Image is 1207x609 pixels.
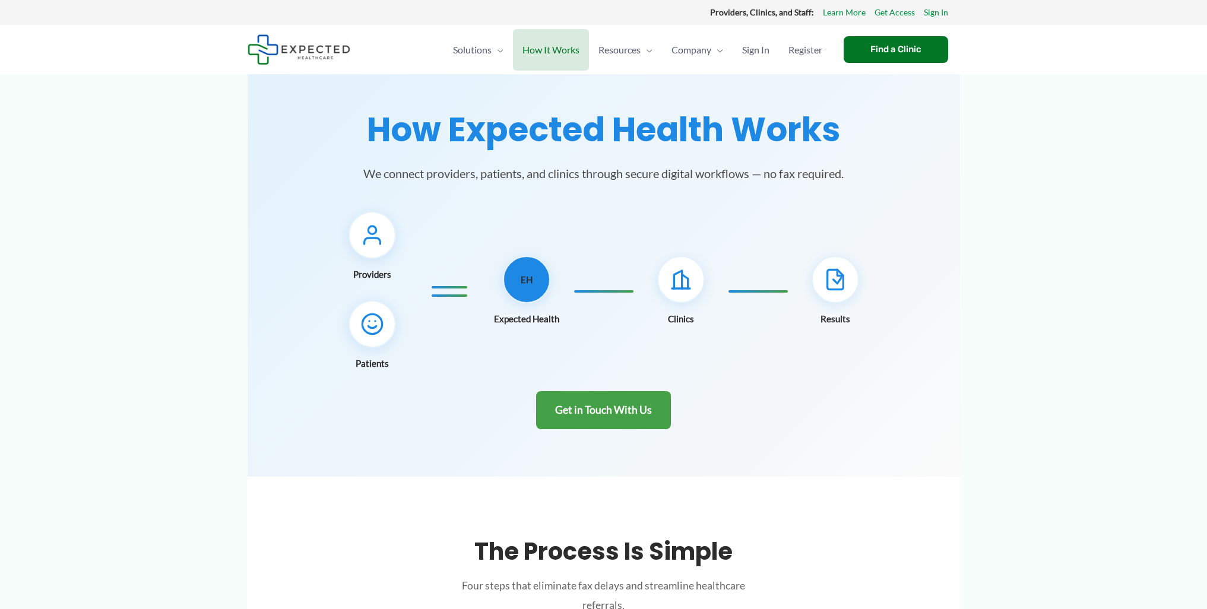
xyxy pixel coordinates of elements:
[844,36,948,63] a: Find a Clinic
[823,5,866,20] a: Learn More
[356,355,389,372] span: Patients
[522,29,579,71] span: How It Works
[742,29,769,71] span: Sign In
[820,310,850,327] span: Results
[788,29,822,71] span: Register
[536,391,671,430] a: Get in Touch With Us
[521,271,533,288] span: EH
[248,34,350,65] img: Expected Healthcare Logo - side, dark font, small
[668,310,694,327] span: Clinics
[494,310,559,327] span: Expected Health
[443,29,832,71] nav: Primary Site Navigation
[733,29,779,71] a: Sign In
[710,7,814,17] strong: Providers, Clinics, and Staff:
[662,29,733,71] a: CompanyMenu Toggle
[262,110,946,150] h1: How Expected Health Works
[513,29,589,71] a: How It Works
[641,29,652,71] span: Menu Toggle
[779,29,832,71] a: Register
[711,29,723,71] span: Menu Toggle
[924,5,948,20] a: Sign In
[443,29,513,71] a: SolutionsMenu Toggle
[453,29,492,71] span: Solutions
[875,5,915,20] a: Get Access
[598,29,641,71] span: Resources
[589,29,662,71] a: ResourcesMenu Toggle
[353,266,391,283] span: Providers
[262,536,946,567] h2: The Process is Simple
[337,164,871,183] p: We connect providers, patients, and clinics through secure digital workflows — no fax required.
[671,29,711,71] span: Company
[492,29,503,71] span: Menu Toggle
